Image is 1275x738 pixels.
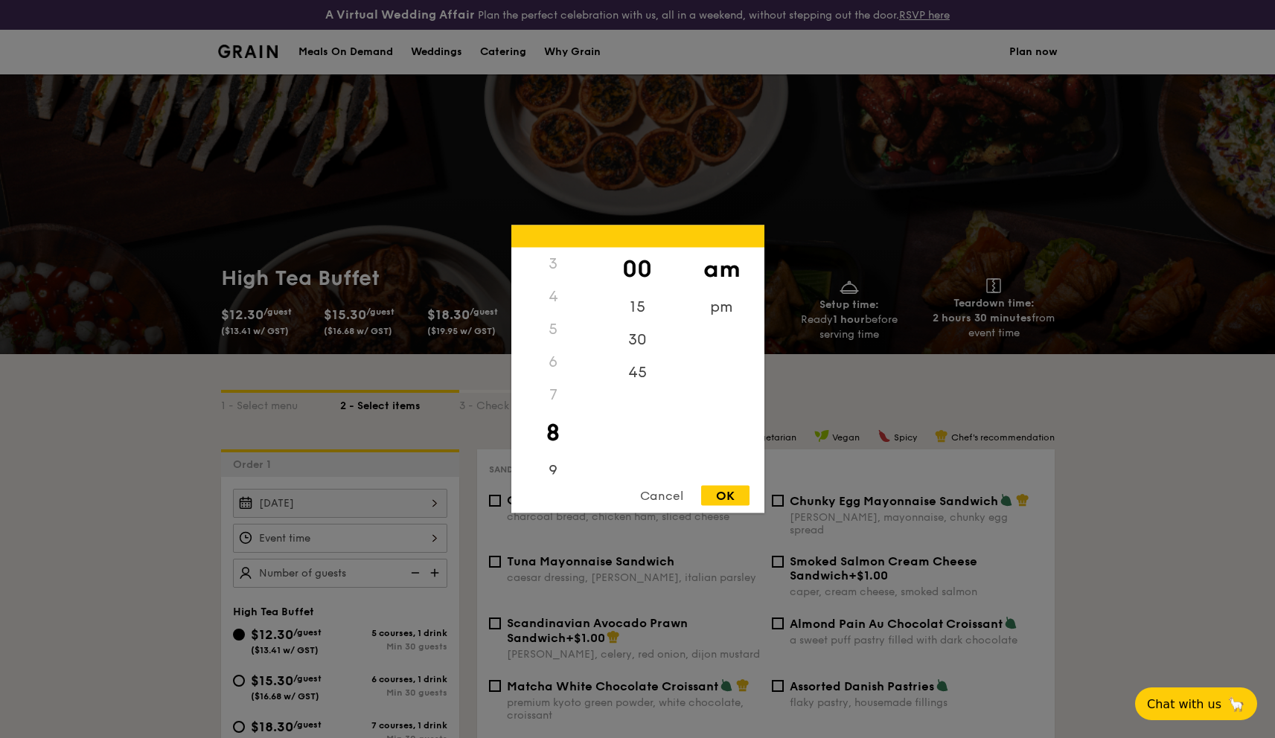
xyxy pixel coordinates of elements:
[511,313,595,346] div: 5
[511,379,595,411] div: 7
[680,248,764,291] div: am
[1135,687,1257,720] button: Chat with us🦙
[595,324,680,356] div: 30
[625,486,698,506] div: Cancel
[595,356,680,389] div: 45
[511,346,595,379] div: 6
[701,486,750,506] div: OK
[511,411,595,455] div: 8
[595,291,680,324] div: 15
[680,291,764,324] div: pm
[511,248,595,280] div: 3
[1147,697,1221,711] span: Chat with us
[1227,696,1245,713] span: 🦙
[511,280,595,313] div: 4
[595,248,680,291] div: 00
[511,455,595,487] div: 9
